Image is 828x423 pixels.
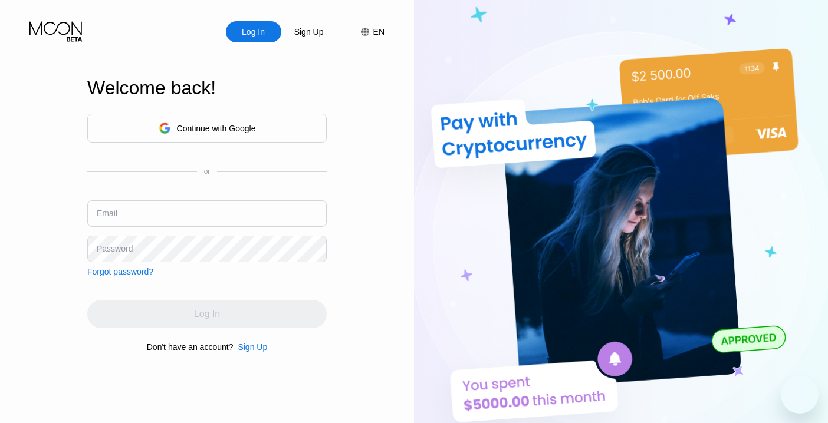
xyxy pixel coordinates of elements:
div: Forgot password? [87,267,153,276]
div: Email [97,209,117,218]
div: Continue with Google [177,124,256,133]
div: Sign Up [293,26,325,38]
div: or [204,167,211,176]
div: Sign Up [233,342,267,352]
div: Password [97,244,133,253]
div: EN [349,21,385,42]
div: Don't have an account? [147,342,234,352]
div: Sign Up [281,21,337,42]
div: Sign Up [238,342,267,352]
div: EN [373,27,385,37]
iframe: Button to launch messaging window [781,376,819,414]
div: Welcome back! [87,77,327,99]
div: Log In [241,26,266,38]
div: Continue with Google [87,114,327,143]
div: Log In [226,21,281,42]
